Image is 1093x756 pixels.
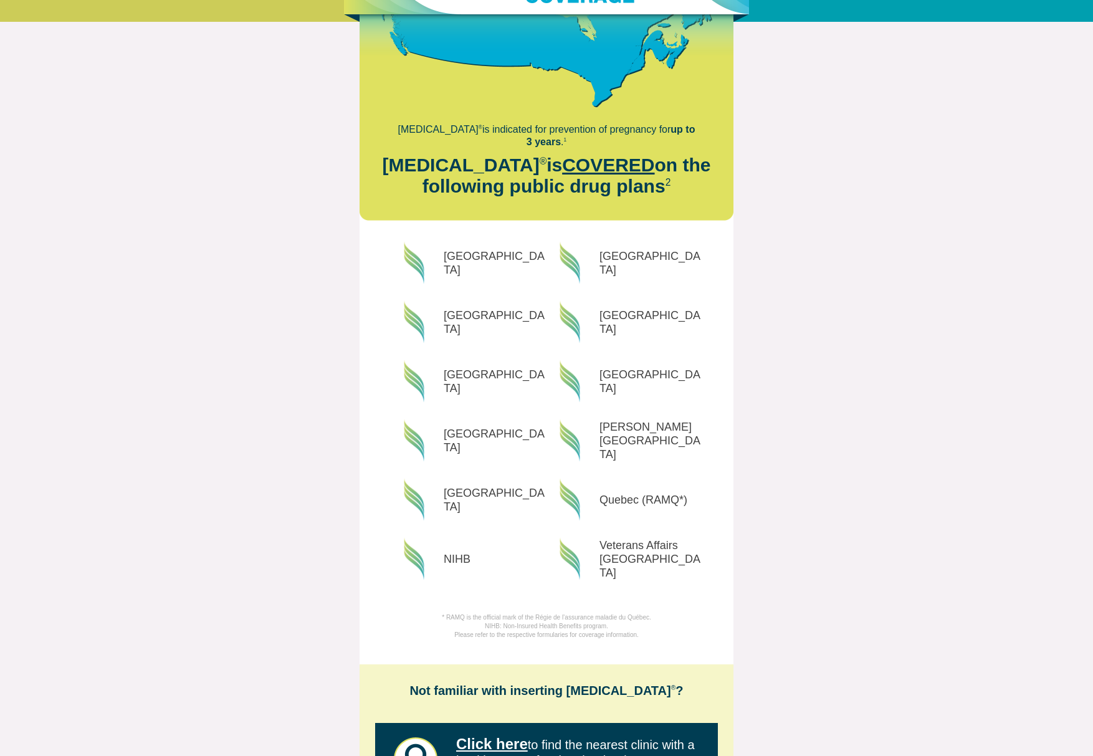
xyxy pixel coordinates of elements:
a: [GEOGRAPHIC_DATA] [599,250,700,276]
img: nex-icon--NPhAw-.png [391,476,437,523]
img: banner-bottom--899Bw-.png [360,22,733,111]
a: [GEOGRAPHIC_DATA] [444,428,545,454]
sup: ® [671,684,676,691]
strong: up to 3 years [527,124,695,147]
div: is indicated for prevention of pregnancy for . [378,123,715,148]
div: Not familiar with inserting [MEDICAL_DATA] ? [391,683,702,698]
img: nex-icon--NPhAw-.png [546,535,593,582]
img: nex-icon--NPhAw-.png [391,239,437,286]
img: nex-icon--NPhAw-.png [546,299,593,345]
div: * RAMQ is the official mark of the Régie de l’assurance maladie du Québec. NIHB: Non‑Insured Heal... [378,613,715,639]
a: Quebec (RAMQ*) [599,494,687,506]
sup: 1 [564,136,567,142]
img: nex-icon--NPhAw-.png [391,299,437,345]
a: Veterans Affairs [GEOGRAPHIC_DATA] [599,539,700,579]
img: banner-div-c4YkSg-.png [344,14,749,22]
img: nex-icon--NPhAw-.png [391,417,437,464]
a: Click here [456,735,528,752]
img: green-bottom-corner-C-hj7g-.png [360,209,733,221]
a: [GEOGRAPHIC_DATA] [444,368,545,395]
sup: ® [540,156,547,166]
span: 2 [666,177,671,188]
u: COVERED [562,155,654,175]
img: nex-icon--NPhAw-.png [391,358,437,404]
a: [GEOGRAPHIC_DATA] [444,309,545,335]
div: [MEDICAL_DATA] is on the following public drug plans [378,155,715,197]
a: NIHB [444,553,470,565]
a: [GEOGRAPHIC_DATA] [599,368,700,395]
img: nex-icon--NPhAw-.png [546,239,593,286]
sup: ® [479,123,482,130]
img: nex-icon--NPhAw-.png [546,358,593,404]
span: [MEDICAL_DATA] [398,124,482,135]
img: nex-icon--NPhAw-.png [546,476,593,523]
a: [GEOGRAPHIC_DATA] [599,309,700,335]
a: [GEOGRAPHIC_DATA] [444,250,545,276]
a: [GEOGRAPHIC_DATA] [444,487,545,513]
img: nex-icon--NPhAw-.png [391,535,437,582]
img: nex-icon--NPhAw-.png [546,417,593,464]
a: [PERSON_NAME][GEOGRAPHIC_DATA] [599,421,700,461]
